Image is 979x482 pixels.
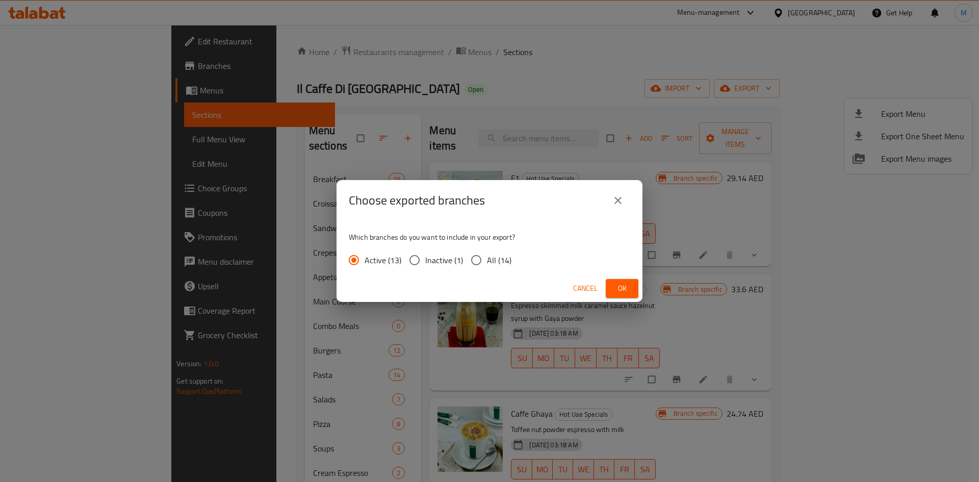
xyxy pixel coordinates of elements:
span: Ok [614,282,630,295]
span: Cancel [573,282,598,295]
button: close [606,188,630,213]
h2: Choose exported branches [349,192,485,209]
button: Cancel [569,279,602,298]
span: Inactive (1) [425,254,463,266]
span: Active (13) [365,254,401,266]
p: Which branches do you want to include in your export? [349,232,630,242]
span: All (14) [487,254,511,266]
button: Ok [606,279,638,298]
